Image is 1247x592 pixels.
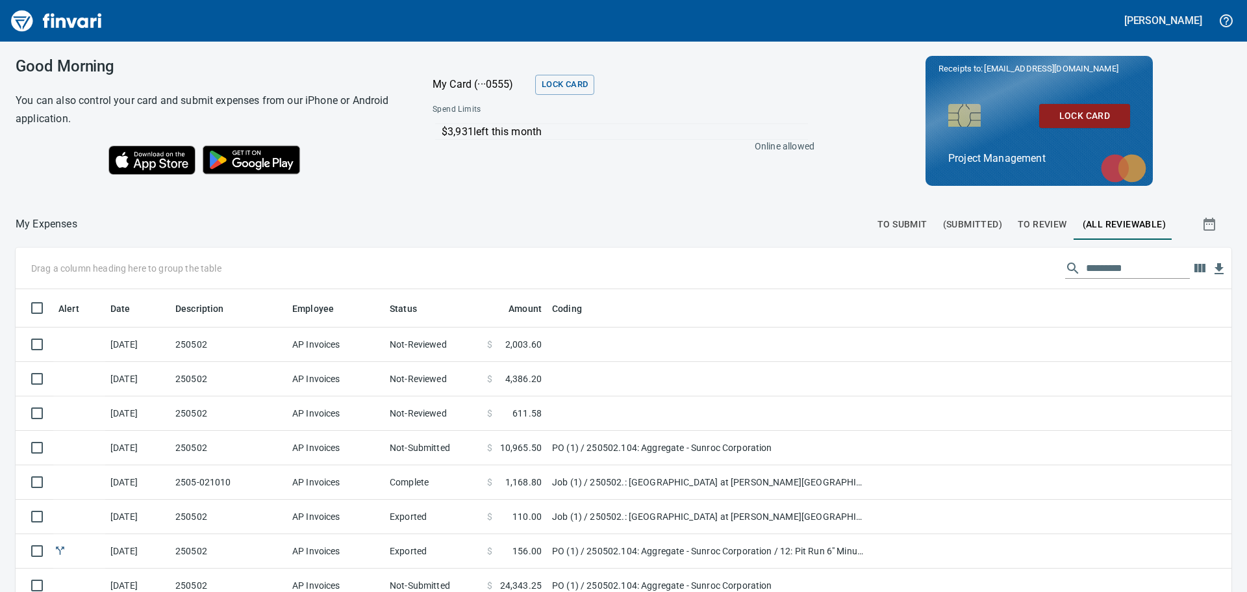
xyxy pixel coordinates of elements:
[16,57,400,75] h3: Good Morning
[512,545,542,558] span: 156.00
[384,500,482,534] td: Exported
[108,146,195,175] img: Download on the App Store
[390,301,434,316] span: Status
[195,138,307,181] img: Get it on Google Play
[170,534,287,569] td: 250502
[487,476,492,489] span: $
[487,510,492,523] span: $
[492,301,542,316] span: Amount
[433,77,530,92] p: My Card (···0555)
[287,431,384,465] td: AP Invoices
[1018,216,1067,233] span: To Review
[16,216,77,232] p: My Expenses
[1190,259,1209,278] button: Choose columns to display
[983,62,1119,75] span: [EMAIL_ADDRESS][DOMAIN_NAME]
[433,103,646,116] span: Spend Limits
[487,441,492,454] span: $
[552,301,599,316] span: Coding
[547,534,872,569] td: PO (1) / 250502.104: Aggregate - Sunroc Corporation / 12: Pit Run 6" Minus + Borrow - Delivery
[110,301,131,316] span: Date
[58,301,96,316] span: Alert
[105,362,170,396] td: [DATE]
[8,5,105,36] img: Finvari
[390,301,417,316] span: Status
[512,407,542,420] span: 611.58
[500,441,542,454] span: 10,965.50
[287,396,384,431] td: AP Invoices
[105,328,170,362] td: [DATE]
[287,328,384,362] td: AP Invoices
[105,500,170,534] td: [DATE]
[384,396,482,431] td: Not-Reviewed
[1083,216,1166,233] span: (All Reviewable)
[1050,108,1120,124] span: Lock Card
[287,500,384,534] td: AP Invoices
[509,301,542,316] span: Amount
[105,465,170,500] td: [DATE]
[948,151,1130,166] p: Project Management
[487,338,492,351] span: $
[505,372,542,385] span: 4,386.20
[500,579,542,592] span: 24,343.25
[175,301,241,316] span: Description
[16,92,400,128] h6: You can also control your card and submit expenses from our iPhone or Android application.
[170,362,287,396] td: 250502
[1124,14,1202,27] h5: [PERSON_NAME]
[170,465,287,500] td: 2505-021010
[287,465,384,500] td: AP Invoices
[384,431,482,465] td: Not-Submitted
[943,216,1002,233] span: (Submitted)
[384,534,482,569] td: Exported
[170,328,287,362] td: 250502
[31,262,221,275] p: Drag a column heading here to group the table
[58,301,79,316] span: Alert
[442,124,808,140] p: $3,931 left this month
[110,301,147,316] span: Date
[1039,104,1130,128] button: Lock Card
[384,465,482,500] td: Complete
[512,510,542,523] span: 110.00
[1209,259,1229,279] button: Download Table
[170,431,287,465] td: 250502
[877,216,927,233] span: To Submit
[105,396,170,431] td: [DATE]
[505,476,542,489] span: 1,168.80
[505,338,542,351] span: 2,003.60
[487,579,492,592] span: $
[547,431,872,465] td: PO (1) / 250502.104: Aggregate - Sunroc Corporation
[487,545,492,558] span: $
[292,301,351,316] span: Employee
[105,534,170,569] td: [DATE]
[170,500,287,534] td: 250502
[53,547,67,555] span: Split transaction
[175,301,224,316] span: Description
[535,75,594,95] button: Lock Card
[1190,209,1231,240] button: Show transactions within a particular date range
[487,372,492,385] span: $
[292,301,334,316] span: Employee
[384,328,482,362] td: Not-Reviewed
[547,465,872,500] td: Job (1) / 250502.: [GEOGRAPHIC_DATA] at [PERSON_NAME][GEOGRAPHIC_DATA] / 8520. 01.: BS1 - Dewater...
[422,140,814,153] p: Online allowed
[487,407,492,420] span: $
[1094,148,1153,189] img: mastercard.svg
[287,362,384,396] td: AP Invoices
[547,500,872,534] td: Job (1) / 250502.: [GEOGRAPHIC_DATA] at [PERSON_NAME][GEOGRAPHIC_DATA] / 15. 01.: BS1 - Pile Supp...
[1121,10,1205,31] button: [PERSON_NAME]
[170,396,287,431] td: 250502
[938,62,1140,75] p: Receipts to:
[542,77,588,92] span: Lock Card
[105,431,170,465] td: [DATE]
[287,534,384,569] td: AP Invoices
[552,301,582,316] span: Coding
[384,362,482,396] td: Not-Reviewed
[16,216,77,232] nav: breadcrumb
